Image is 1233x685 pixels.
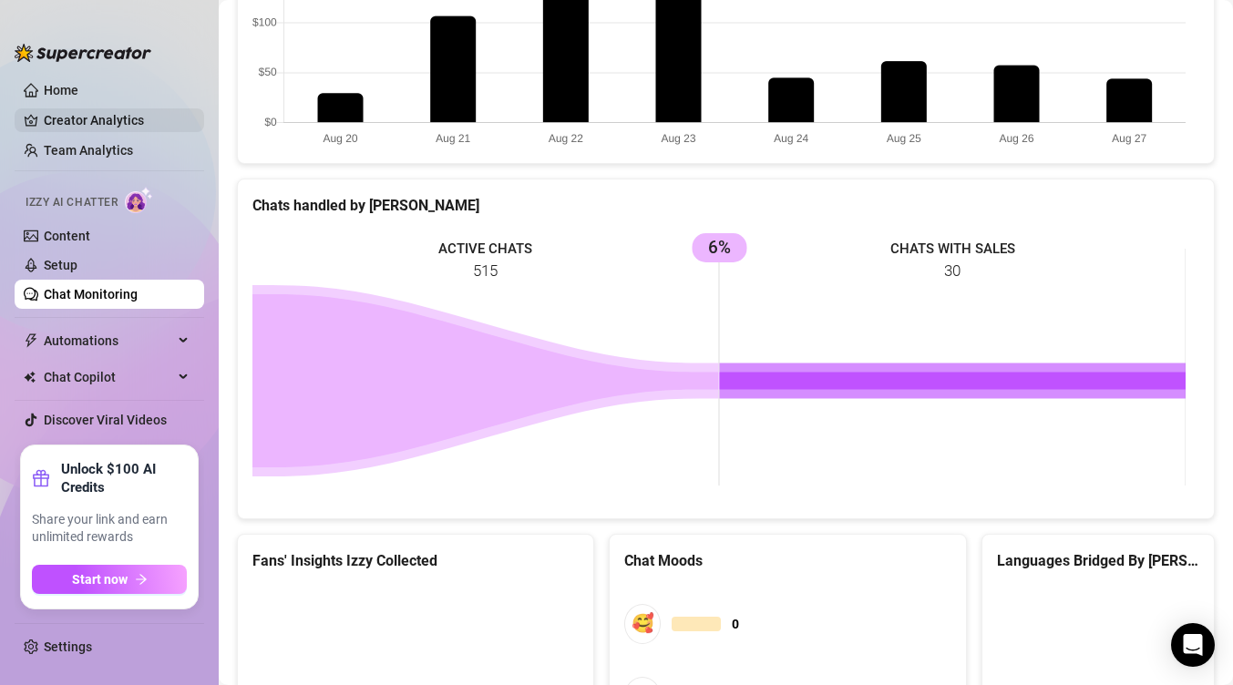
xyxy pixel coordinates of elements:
span: Automations [44,326,173,355]
div: 🥰 [624,604,661,643]
img: Chat Copilot [24,371,36,383]
span: Start now [72,572,128,587]
div: Chats handled by [PERSON_NAME] [252,194,1199,217]
a: Team Analytics [44,143,133,158]
div: Languages Bridged By [PERSON_NAME] [997,549,1199,572]
span: thunderbolt [24,333,38,348]
span: Chat Copilot [44,363,173,392]
img: logo-BBDzfeDw.svg [15,44,151,62]
span: gift [32,469,50,487]
div: Fans' Insights Izzy Collected [252,549,579,572]
div: Open Intercom Messenger [1171,623,1215,667]
span: 0 [732,614,739,634]
span: Share your link and earn unlimited rewards [32,511,187,547]
span: Izzy AI Chatter [26,194,118,211]
img: AI Chatter [125,187,153,213]
a: Setup [44,258,77,272]
a: Settings [44,639,92,654]
a: Chat Monitoring [44,287,138,302]
span: arrow-right [135,573,148,586]
button: Start nowarrow-right [32,565,187,594]
strong: Unlock $100 AI Credits [61,460,187,496]
a: Discover Viral Videos [44,413,167,427]
a: Creator Analytics [44,106,190,135]
a: Home [44,83,78,97]
div: Chat Moods [624,549,950,572]
a: Content [44,229,90,243]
